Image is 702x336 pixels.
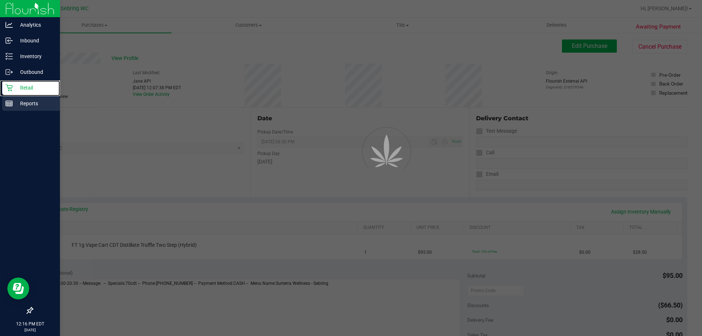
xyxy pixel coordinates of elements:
[13,52,57,61] p: Inventory
[13,20,57,29] p: Analytics
[13,36,57,45] p: Inbound
[5,84,13,91] inline-svg: Retail
[5,37,13,44] inline-svg: Inbound
[3,321,57,327] p: 12:16 PM EDT
[13,68,57,76] p: Outbound
[5,100,13,107] inline-svg: Reports
[5,53,13,60] inline-svg: Inventory
[3,327,57,333] p: [DATE]
[7,278,29,299] iframe: Resource center
[13,83,57,92] p: Retail
[5,68,13,76] inline-svg: Outbound
[5,21,13,29] inline-svg: Analytics
[13,99,57,108] p: Reports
